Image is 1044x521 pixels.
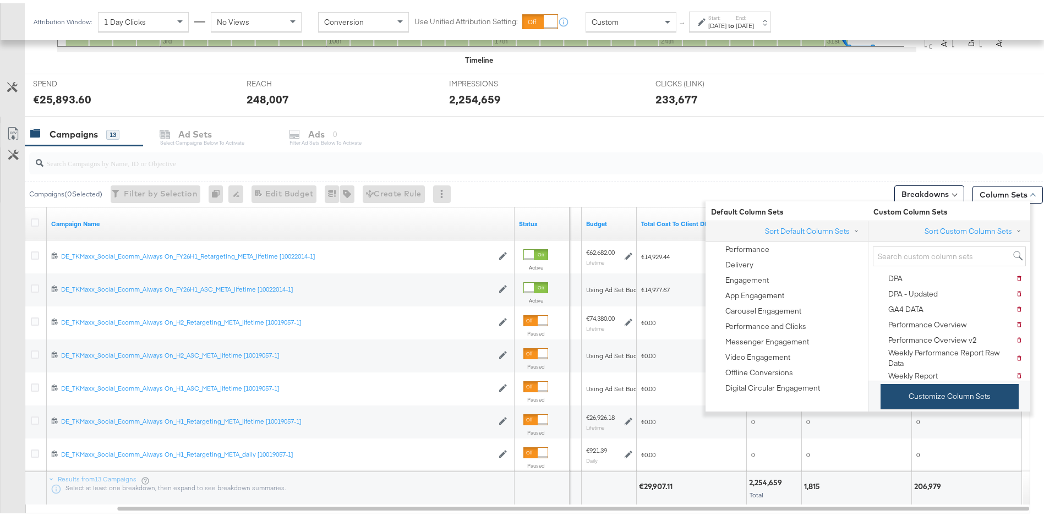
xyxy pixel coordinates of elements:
[966,15,976,43] text: Delivery
[592,14,619,24] span: Custom
[806,447,810,456] span: 0
[736,11,754,18] label: End:
[523,459,548,466] label: Paused
[888,301,923,311] div: GA4 DATA
[641,348,655,357] span: €0.00
[894,182,964,200] button: Breakdowns
[61,315,493,324] a: DE_TKMaxx_Social_Ecomm_Always On_H2_Retargeting_META_lifetime [10019057-1]
[764,222,863,234] button: Sort Default Column Sets
[914,478,944,489] div: 206,979
[523,294,548,301] label: Active
[247,75,329,86] span: REACH
[888,332,977,342] div: Performance Overview v2
[61,282,493,291] a: DE_TKMaxx_Social_Ecomm_Always On_FY26H1_ASC_META_lifetime [10022014-1]
[104,14,146,24] span: 1 Day Clicks
[61,348,493,357] a: DE_TKMaxx_Social_Ecomm_Always On_H2_ASC_META_lifetime [10019057-1]
[751,414,755,423] span: 0
[749,474,785,485] div: 2,254,659
[677,19,688,23] span: ↑
[888,368,938,378] div: Weekly Report
[655,75,738,86] span: CLICKS (LINK)
[888,344,1016,365] div: Weekly Performance Report Raw Data
[725,364,793,375] div: Offline Conversions
[736,18,754,27] div: [DATE]
[881,381,1019,405] button: Customize Column Sets
[873,243,1026,264] input: Search custom column sets
[523,261,548,268] label: Active
[888,316,967,327] div: Performance Overview
[708,18,726,27] div: [DATE]
[888,270,903,281] div: DPA
[29,186,102,196] div: Campaigns ( 0 Selected)
[414,13,518,24] label: Use Unified Attribution Setting:
[33,15,92,23] div: Attribution Window:
[217,14,249,24] span: No Views
[641,381,655,390] span: €0.00
[324,14,364,24] span: Conversion
[751,447,755,456] span: 0
[61,381,493,390] a: DE_TKMaxx_Social_Ecomm_Always On_H1_ASC_META_lifetime [10019057-1]
[61,249,493,258] a: DE_TKMaxx_Social_Ecomm_Always On_FY26H1_Retargeting_META_lifetime [10022014-1]
[641,447,655,456] span: €0.00
[247,88,289,104] div: 248,007
[641,249,670,257] span: €14,929.44
[586,311,615,320] div: €74,380.00
[708,11,726,18] label: Start:
[523,360,548,367] label: Paused
[725,272,769,282] div: Engagement
[61,447,493,456] div: DE_TKMaxx_Social_Ecomm_Always On_H1_Retargeting_META_daily [10019057-1]
[523,393,548,400] label: Paused
[586,454,598,460] sub: Daily
[639,478,676,489] div: €29,907.11
[61,414,493,423] a: DE_TKMaxx_Social_Ecomm_Always On_H1_Retargeting_META_lifetime [10019057-1]
[106,127,119,136] div: 13
[33,75,116,86] span: SPEND
[725,256,753,267] div: Delivery
[523,327,548,334] label: Paused
[586,322,604,328] sub: Lifetime
[586,216,632,225] a: The maximum amount you're willing to spend on your ads, on average each day or over the lifetime ...
[586,443,607,452] div: €921.39
[51,216,510,225] a: Your campaign name.
[916,414,920,423] span: 0
[586,348,647,357] div: Using Ad Set Budget
[750,487,763,496] span: Total
[725,303,801,313] div: Carousel Engagement
[43,145,950,166] input: Search Campaigns by Name, ID or Objective
[868,204,948,214] span: Custom Column Sets
[586,381,647,390] div: Using Ad Set Budget
[804,478,823,489] div: 1,815
[641,414,655,423] span: €0.00
[706,204,868,214] span: Default Column Sets
[972,183,1043,200] button: Column Sets
[725,287,784,298] div: App Engagement
[725,318,806,328] div: Performance and Clicks
[641,282,670,290] span: €14,977.67
[725,380,820,390] div: Digital Circular Engagement
[806,414,810,423] span: 0
[523,426,548,433] label: Paused
[586,282,647,291] div: Using Ad Set Budget
[465,52,493,62] div: Timeline
[725,333,809,344] div: Messenger Engagement
[924,222,1026,234] button: Sort Custom Column Sets
[641,216,742,225] a: Total Cost To Client DE
[994,18,1004,43] text: Actions
[888,286,938,296] div: DPA - Updated
[449,75,532,86] span: IMPRESSIONS
[586,245,615,254] div: €62,682.00
[916,447,920,456] span: 0
[655,88,698,104] div: 233,677
[33,88,91,104] div: €25,893.60
[586,410,615,419] div: €26,926.18
[519,216,565,225] a: Shows the current state of your Ad Campaign.
[449,88,501,104] div: 2,254,659
[641,315,655,323] span: €0.00
[726,18,736,26] strong: to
